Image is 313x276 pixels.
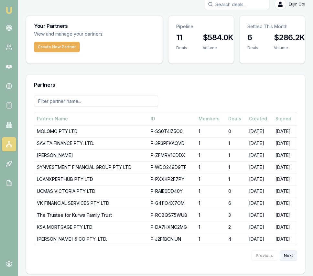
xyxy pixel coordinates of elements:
td: [DATE] [246,185,273,197]
td: 0 [226,185,246,197]
td: 1 [196,209,226,221]
td: 1 [196,185,226,197]
td: 0 [226,125,246,137]
div: ID [151,116,193,122]
td: [DATE] [246,221,273,233]
td: P-G411O4X7OM [148,197,196,209]
td: 1 [196,233,226,245]
div: Deals [247,45,258,50]
td: 1 [196,161,226,173]
td: 1 [196,173,226,185]
td: 1 [196,137,226,149]
h3: 6 [247,32,258,43]
h3: $286.2K [274,32,305,43]
td: P-PXXKP2F7PY [148,173,196,185]
td: [DATE] [246,161,273,173]
div: Signed [275,116,294,122]
td: P-J2F1BCNIUN [148,233,196,245]
td: 1 [196,125,226,137]
div: Deals [228,116,244,122]
td: P-3R3PFKAQVD [148,137,196,149]
p: View and manage your partners. [34,30,155,38]
td: 1 [226,137,246,149]
span: Eujin Ooi [289,2,305,7]
div: Partner Name [37,116,146,122]
td: [DATE] [246,125,273,137]
td: P-ROBQS75WU8 [148,209,196,221]
p: Pipeline [176,23,226,30]
td: 4 [226,233,246,245]
td: [DATE] [273,149,297,161]
td: [DATE] [246,173,273,185]
td: [DATE] [273,221,297,233]
div: Volume [203,45,233,50]
div: Volume [274,45,305,50]
td: [DATE] [273,137,297,149]
h3: 11 [176,32,187,43]
td: [DATE] [273,233,297,245]
td: [DATE] [273,209,297,221]
button: Create New Partner [34,42,80,52]
td: The Trustee for Kurwa Family Trust [34,209,148,221]
h3: Your Partners [34,23,155,28]
td: KSA MORTGAGE PTY LTD [34,221,148,233]
p: Settled This Month [247,23,297,30]
td: P-SS0T4IZ5O0 [148,125,196,137]
td: [DATE] [273,185,297,197]
td: [DATE] [273,125,297,137]
td: 1 [196,149,226,161]
td: 1 [226,149,246,161]
td: P-DA7HXNC2MG [148,221,196,233]
td: [DATE] [273,161,297,173]
td: MOLOMO PTY LTD [34,125,148,137]
div: Created [249,116,270,122]
td: SYNVESTMENT FINANCIAL GROUP PTY LTD [34,161,148,173]
img: emu-icon-u.png [5,6,13,14]
td: 3 [226,209,246,221]
td: P-RAIE0DD40Y [148,185,196,197]
td: P-WDO249D9TF [148,161,196,173]
td: [DATE] [273,173,297,185]
td: [DATE] [246,209,273,221]
td: [DATE] [246,137,273,149]
td: [DATE] [246,197,273,209]
td: 1 [196,197,226,209]
td: LOANXPERTHUB PTY LTD [34,173,148,185]
td: VK FINANCIAL SERVICES PTY LTD [34,197,148,209]
h3: Partners [34,82,297,87]
button: Next [280,250,297,261]
td: P-ZFMRV1CDDX [148,149,196,161]
td: [DATE] [246,149,273,161]
td: [PERSON_NAME] [34,149,148,161]
td: 2 [226,221,246,233]
td: [PERSON_NAME] & CO PTY. LTD. [34,233,148,245]
td: 6 [226,197,246,209]
td: 1 [226,173,246,185]
input: Filter partner name... [34,95,158,107]
td: [DATE] [246,233,273,245]
td: [DATE] [273,197,297,209]
td: 1 [226,161,246,173]
td: UCMAS VICTORIA PTY LTD [34,185,148,197]
h3: $584.0K [203,32,233,43]
td: SAVITA FINANCE PTY. LTD. [34,137,148,149]
div: Deals [176,45,187,50]
div: Members [199,116,223,122]
td: 1 [196,221,226,233]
